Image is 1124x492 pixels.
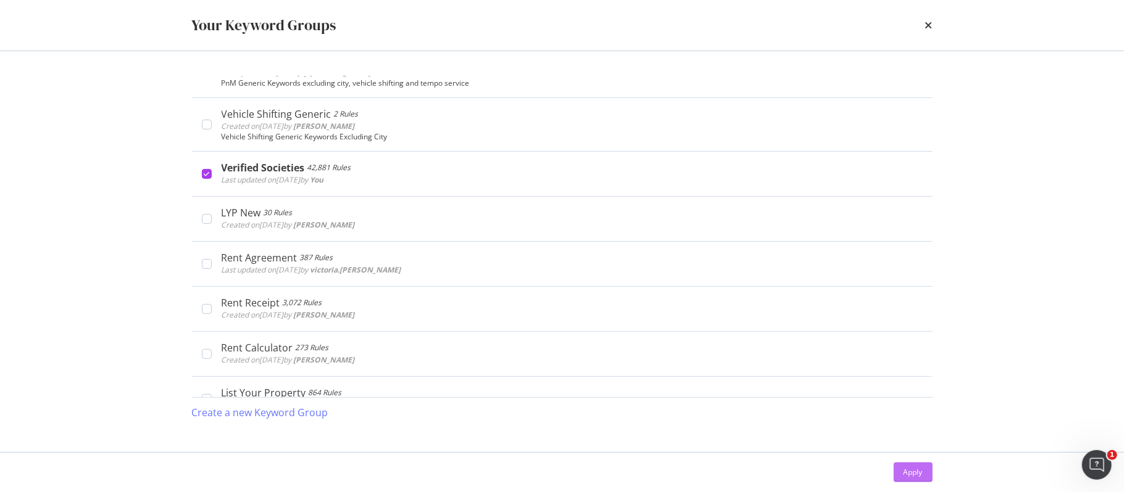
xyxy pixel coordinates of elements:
[192,406,328,420] div: Create a new Keyword Group
[222,121,355,131] span: Created on [DATE] by
[222,174,324,185] span: Last updated on [DATE] by
[294,310,355,320] b: [PERSON_NAME]
[309,387,342,399] div: 864 Rules
[222,219,355,230] span: Created on [DATE] by
[904,467,923,477] div: Apply
[925,15,933,36] div: times
[222,252,298,264] div: Rent Agreement
[894,462,933,482] button: Apply
[294,355,355,365] b: [PERSON_NAME]
[222,355,355,365] span: Created on [DATE] by
[283,297,322,309] div: 3,072 Rules
[192,398,328,427] button: Create a new Keyword Group
[307,162,351,174] div: 42,881 Rules
[1107,450,1117,460] span: 1
[222,162,305,174] div: Verified Societies
[222,264,401,275] span: Last updated on [DATE] by
[222,207,261,219] div: LYP New
[300,252,333,264] div: 387 Rules
[1082,450,1112,480] iframe: Intercom live chat
[222,108,331,120] div: Vehicle Shifting Generic
[310,174,324,185] b: You
[310,264,401,275] b: victoria.[PERSON_NAME]
[222,387,306,399] div: List Your Property
[222,297,280,309] div: Rent Receipt
[294,219,355,230] b: [PERSON_NAME]
[222,133,923,141] div: Vehicle Shifting Generic Keywords Excluding City
[222,342,293,354] div: Rent Calculator
[294,121,355,131] b: [PERSON_NAME]
[296,342,329,354] div: 273 Rules
[192,15,336,36] div: Your Keyword Groups
[222,79,923,88] div: PnM Generic Keywords excluding city, vehicle shifting and tempo service
[264,207,293,219] div: 30 Rules
[222,310,355,320] span: Created on [DATE] by
[334,108,359,120] div: 2 Rules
